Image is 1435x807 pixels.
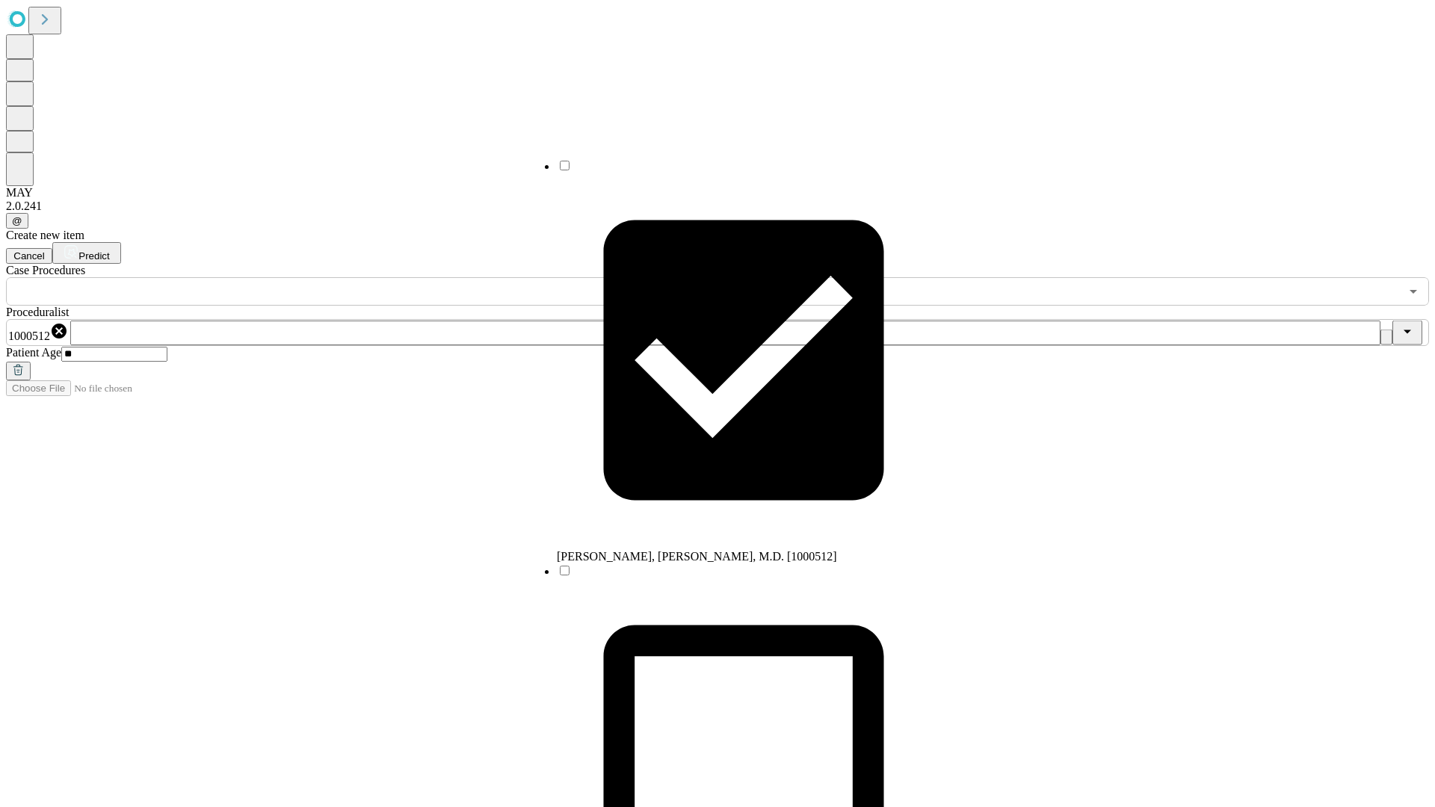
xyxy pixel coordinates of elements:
[1403,281,1424,302] button: Open
[6,213,28,229] button: @
[8,322,68,343] div: 1000512
[6,346,61,359] span: Patient Age
[12,215,22,226] span: @
[6,248,52,264] button: Cancel
[6,186,1429,200] div: MAY
[52,242,121,264] button: Predict
[78,250,109,262] span: Predict
[13,250,45,262] span: Cancel
[1392,321,1422,345] button: Close
[1380,330,1392,345] button: Clear
[6,306,69,318] span: Proceduralist
[8,330,50,342] span: 1000512
[557,550,837,563] span: [PERSON_NAME], [PERSON_NAME], M.D. [1000512]
[6,229,84,241] span: Create new item
[6,264,85,276] span: Scheduled Procedure
[6,200,1429,213] div: 2.0.241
